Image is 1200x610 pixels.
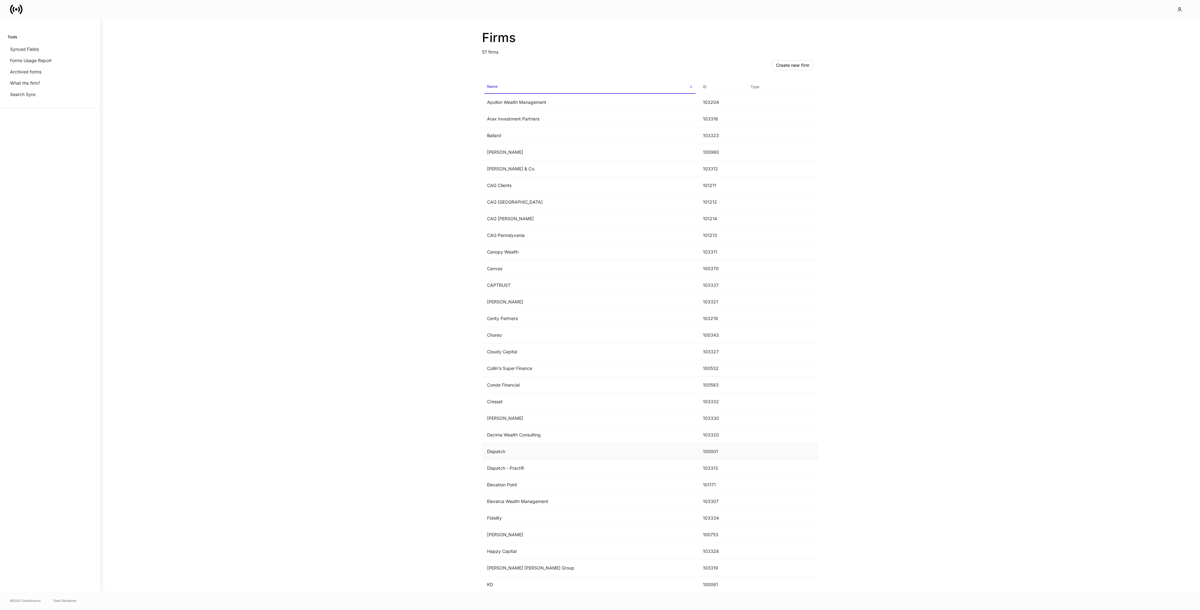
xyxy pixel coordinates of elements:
[698,477,746,493] td: 101171
[482,111,698,127] td: Arax Investment Partners
[8,34,17,40] h6: Tools
[482,443,698,460] td: Dispatch
[698,576,746,593] td: 100081
[482,344,698,360] td: Cloudy Capital
[482,227,698,244] td: CAG Pennslyvania
[482,510,698,527] td: Fidelity
[482,310,698,327] td: Cerity Partners
[10,80,40,86] p: What the firm?
[8,66,93,78] a: Archived forms
[698,94,746,111] td: 103204
[10,69,41,75] p: Archived forms
[698,294,746,310] td: 103321
[698,127,746,144] td: 103323
[698,427,746,443] td: 103320
[8,44,93,55] a: Synced Fields
[698,177,746,194] td: 101211
[482,194,698,211] td: CAG [GEOGRAPHIC_DATA]
[698,310,746,327] td: 103219
[487,83,498,89] h6: Name
[698,443,746,460] td: 100001
[700,81,743,94] span: ID
[10,46,39,52] p: Synced Fields
[482,211,698,227] td: CAG [PERSON_NAME]
[10,598,41,603] span: © 2025 OneAdvisory
[703,84,707,90] h6: ID
[10,57,52,64] p: Forms Usage Report
[698,244,746,260] td: 103311
[698,344,746,360] td: 103327
[482,177,698,194] td: CAG Clients
[482,244,698,260] td: Canopy Wealth
[698,543,746,560] td: 103328
[482,360,698,377] td: Collin's Super Finance
[698,277,746,294] td: 103337
[482,294,698,310] td: [PERSON_NAME]
[482,410,698,427] td: [PERSON_NAME]
[482,576,698,593] td: KD
[482,543,698,560] td: Happy Capital
[748,81,816,94] span: Type
[485,80,695,94] span: Name
[482,477,698,493] td: Elevation Point
[698,327,746,344] td: 100343
[698,410,746,427] td: 103330
[482,45,818,55] p: 57 firms
[482,94,698,111] td: Apollon Wealth Management
[698,360,746,377] td: 100532
[698,527,746,543] td: 100753
[698,227,746,244] td: 101213
[772,60,813,70] button: Create new firm
[698,111,746,127] td: 103316
[698,377,746,393] td: 100583
[482,393,698,410] td: Cresset
[482,460,698,477] td: Dispatch - Practifi
[8,78,93,89] a: What the firm?
[482,427,698,443] td: Decima Wealth Consulting
[482,161,698,177] td: [PERSON_NAME] & Co.
[482,260,698,277] td: Canvas
[698,460,746,477] td: 103313
[8,89,93,100] a: Search Sync
[482,127,698,144] td: Bailard
[698,560,746,576] td: 103319
[698,211,746,227] td: 101214
[482,560,698,576] td: [PERSON_NAME] [PERSON_NAME] Group
[698,493,746,510] td: 103307
[482,30,818,45] h2: Firms
[482,527,698,543] td: [PERSON_NAME]
[698,510,746,527] td: 103334
[53,598,77,603] a: Data Disclaimer
[751,84,759,90] h6: Type
[698,260,746,277] td: 100370
[8,55,93,66] a: Forms Usage Report
[482,493,698,510] td: Elevatus Wealth Management
[776,62,809,68] div: Create new firm
[698,194,746,211] td: 101212
[698,393,746,410] td: 103332
[482,377,698,393] td: Conde Financial
[482,144,698,161] td: [PERSON_NAME]
[10,91,36,98] p: Search Sync
[698,161,746,177] td: 103312
[482,327,698,344] td: Choreo
[482,277,698,294] td: CAPTRUST
[698,144,746,161] td: 100980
